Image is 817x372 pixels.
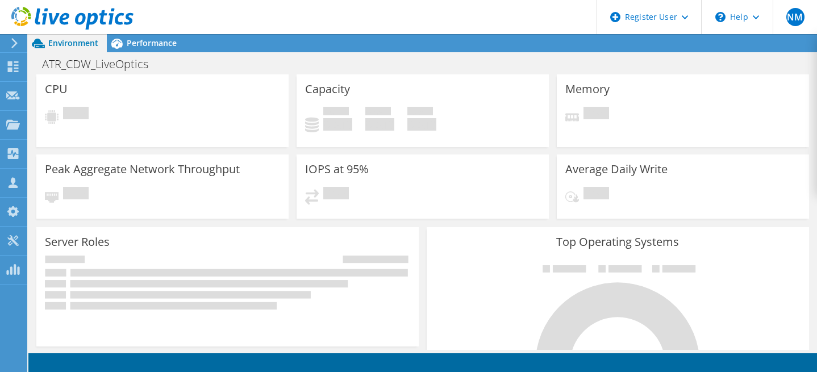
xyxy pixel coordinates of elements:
[127,37,177,48] span: Performance
[45,236,110,248] h3: Server Roles
[786,8,805,26] span: NM
[565,83,610,95] h3: Memory
[45,83,68,95] h3: CPU
[63,107,89,122] span: Pending
[565,163,668,175] h3: Average Daily Write
[407,118,436,131] h4: 0 GiB
[407,107,433,118] span: Total
[305,163,369,175] h3: IOPS at 95%
[583,187,609,202] span: Pending
[365,118,394,131] h4: 0 GiB
[583,107,609,122] span: Pending
[365,107,391,118] span: Free
[305,83,350,95] h3: Capacity
[48,37,98,48] span: Environment
[323,107,349,118] span: Used
[715,12,726,22] svg: \n
[435,236,801,248] h3: Top Operating Systems
[45,163,240,175] h3: Peak Aggregate Network Throughput
[37,58,166,70] h1: ATR_CDW_LiveOptics
[63,187,89,202] span: Pending
[323,187,349,202] span: Pending
[323,118,352,131] h4: 0 GiB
